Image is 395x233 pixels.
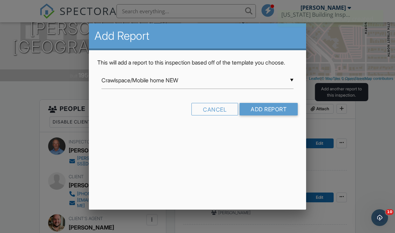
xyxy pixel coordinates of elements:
div: Report was successfully created. [278,10,383,27]
iframe: Intercom live chat [371,209,388,226]
span: 10 [386,209,394,215]
input: Add Report [240,103,298,115]
p: This will add a report to this inspection based off of the template you choose. [97,59,298,66]
h2: Add Report [94,29,301,43]
div: Cancel [191,103,238,115]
